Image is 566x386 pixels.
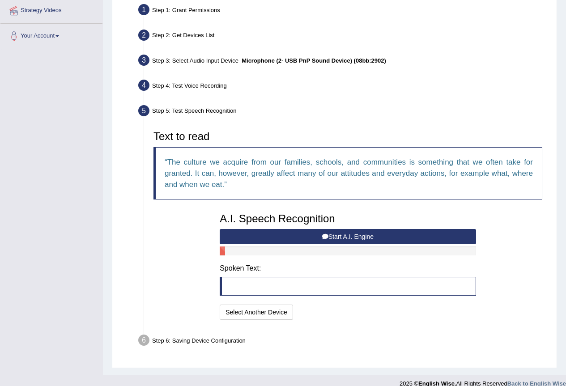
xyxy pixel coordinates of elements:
div: Step 4: Test Voice Recording [134,77,553,97]
span: – [238,57,386,64]
h3: Text to read [153,131,542,142]
div: Step 6: Saving Device Configuration [134,332,553,352]
button: Start A.I. Engine [220,229,476,244]
div: Step 2: Get Devices List [134,27,553,47]
b: Microphone (2- USB PnP Sound Device) (08bb:2902) [242,57,386,64]
div: Step 3: Select Audio Input Device [134,52,553,72]
div: Step 5: Test Speech Recognition [134,102,553,122]
button: Select Another Device [220,305,293,320]
q: The culture we acquire from our families, schools, and communities is something that we often tak... [165,158,533,189]
div: Step 1: Grant Permissions [134,1,553,21]
h3: A.I. Speech Recognition [220,213,476,225]
a: Your Account [0,24,102,46]
h4: Spoken Text: [220,264,476,272]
